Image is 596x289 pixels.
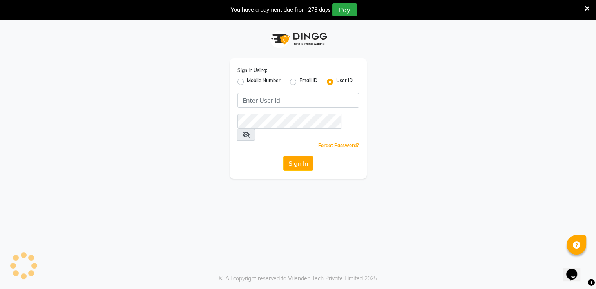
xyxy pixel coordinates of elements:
input: Username [237,93,359,108]
button: Sign In [283,156,313,171]
iframe: chat widget [563,258,588,281]
a: Forgot Password? [318,143,359,148]
label: Email ID [299,77,317,87]
label: Sign In Using: [237,67,267,74]
div: You have a payment due from 273 days [231,6,331,14]
button: Pay [332,3,357,16]
img: logo1.svg [267,27,330,51]
label: Mobile Number [247,77,281,87]
label: User ID [336,77,353,87]
input: Username [237,114,341,129]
